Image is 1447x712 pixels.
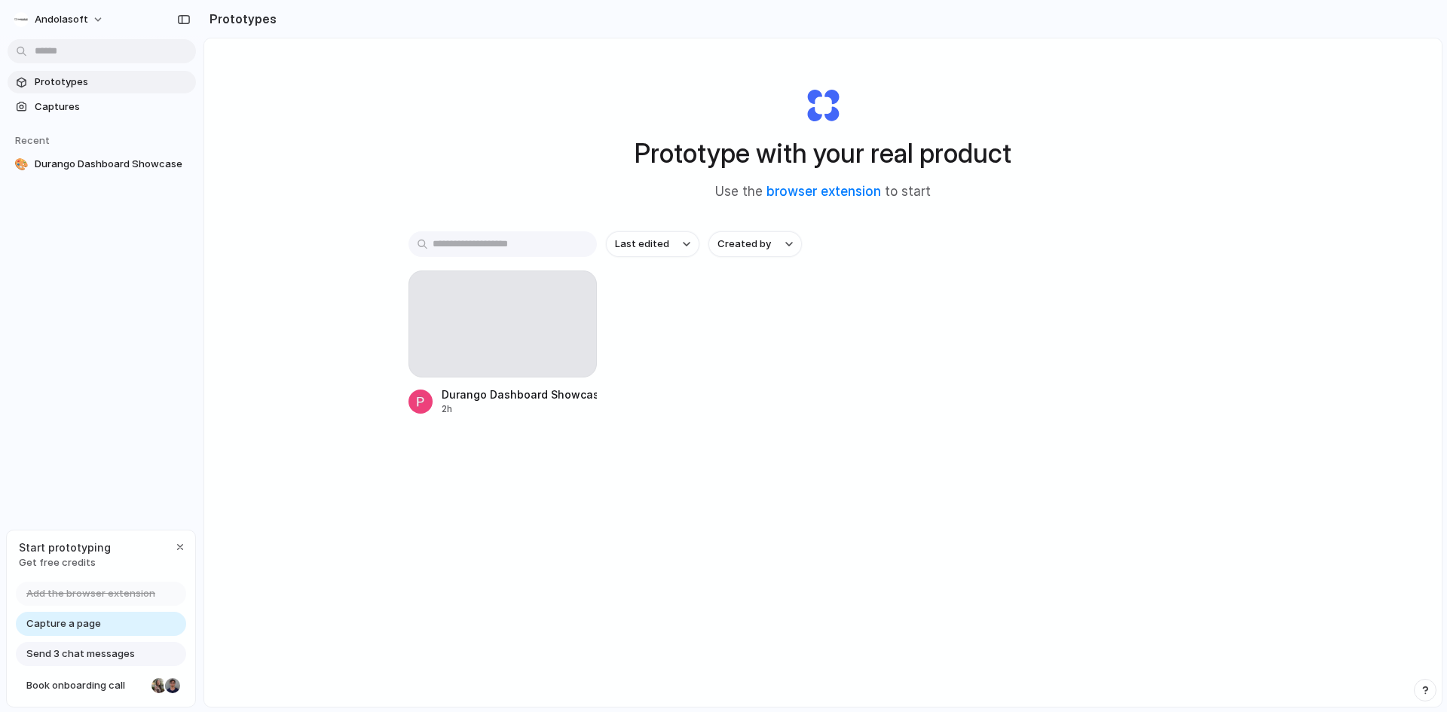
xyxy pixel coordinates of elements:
[164,677,182,695] div: Christian Iacullo
[26,616,101,631] span: Capture a page
[408,270,597,416] a: Durango Dashboard Showcase2h
[26,678,145,693] span: Book onboarding call
[8,96,196,118] a: Captures
[35,157,190,172] span: Durango Dashboard Showcase
[708,231,802,257] button: Created by
[35,75,190,90] span: Prototypes
[715,182,931,202] span: Use the to start
[35,12,88,27] span: Andolasoft
[35,99,190,115] span: Captures
[26,586,155,601] span: Add the browser extension
[8,153,196,176] a: 🎨Durango Dashboard Showcase
[15,134,50,146] span: Recent
[8,71,196,93] a: Prototypes
[19,555,111,570] span: Get free credits
[606,231,699,257] button: Last edited
[14,157,29,172] div: 🎨
[442,387,597,402] div: Durango Dashboard Showcase
[766,184,881,199] a: browser extension
[19,539,111,555] span: Start prototyping
[16,674,186,698] a: Book onboarding call
[615,237,669,252] span: Last edited
[635,133,1011,173] h1: Prototype with your real product
[8,8,112,32] button: Andolasoft
[442,402,597,416] div: 2h
[203,10,277,28] h2: Prototypes
[150,677,168,695] div: Nicole Kubica
[717,237,771,252] span: Created by
[26,646,135,662] span: Send 3 chat messages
